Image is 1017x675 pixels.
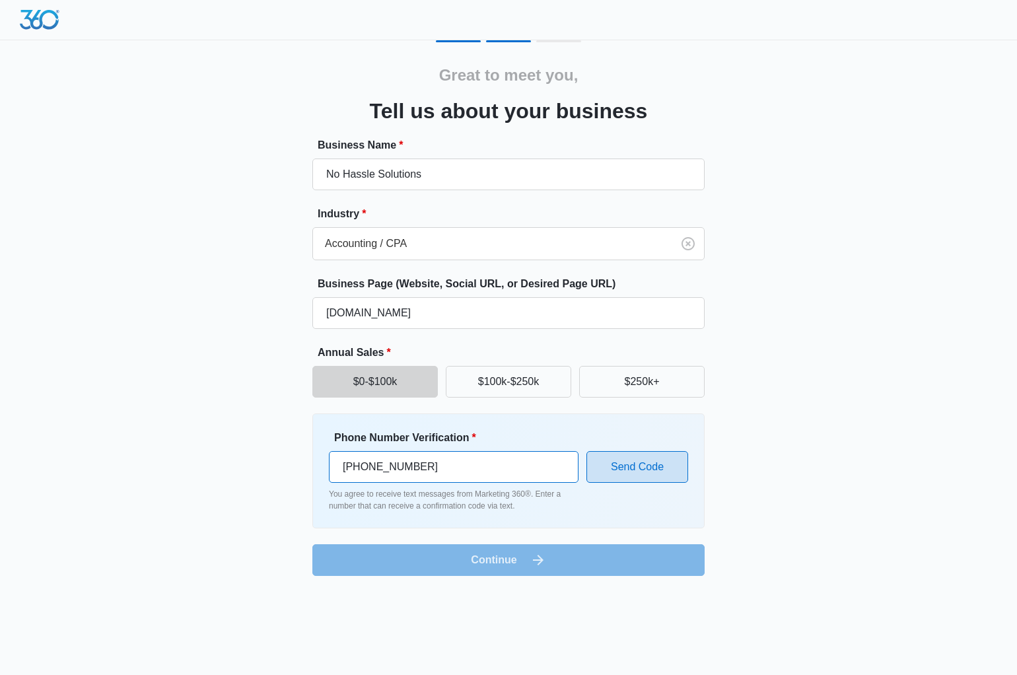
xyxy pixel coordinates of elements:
[334,430,584,446] label: Phone Number Verification
[370,95,648,127] h3: Tell us about your business
[446,366,571,398] button: $100k-$250k
[312,366,438,398] button: $0-$100k
[329,451,579,483] input: Ex. +1-555-555-5555
[318,276,710,292] label: Business Page (Website, Social URL, or Desired Page URL)
[586,451,688,483] button: Send Code
[312,297,705,329] input: e.g. janesplumbing.com
[329,488,579,512] p: You agree to receive text messages from Marketing 360®. Enter a number that can receive a confirm...
[579,366,705,398] button: $250k+
[312,159,705,190] input: e.g. Jane's Plumbing
[318,206,710,222] label: Industry
[678,233,699,254] button: Clear
[439,63,579,87] h2: Great to meet you,
[318,137,710,153] label: Business Name
[318,345,710,361] label: Annual Sales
